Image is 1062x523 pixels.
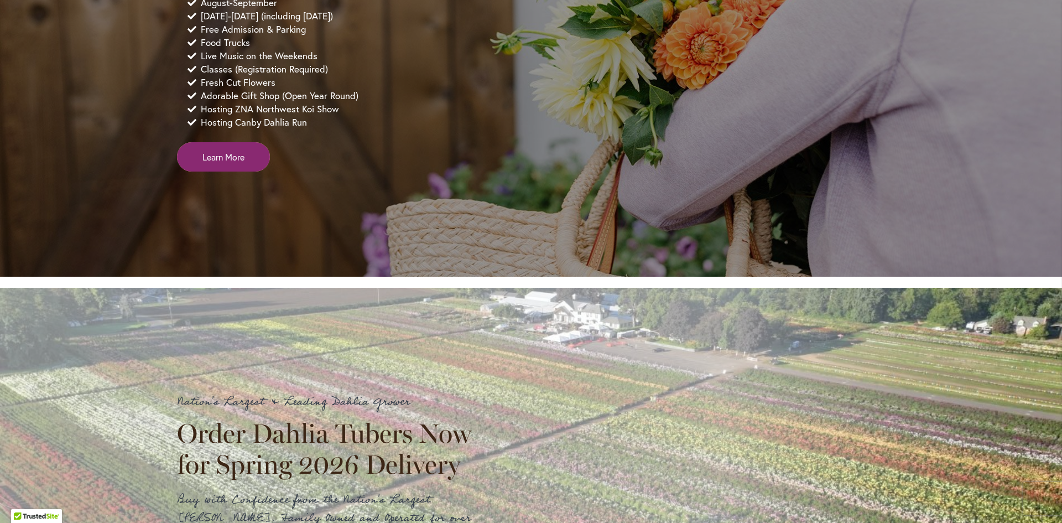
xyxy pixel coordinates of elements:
[201,36,250,49] span: Food Trucks
[201,102,339,116] span: Hosting ZNA Northwest Koi Show
[177,142,270,172] a: Learn More
[177,418,481,480] h2: Order Dahlia Tubers Now for Spring 2026 Delivery
[201,9,333,23] span: [DATE]-[DATE] (including [DATE])
[201,63,328,76] span: Classes (Registration Required)
[201,49,317,63] span: Live Music on the Weekends
[201,89,358,102] span: Adorable Gift Shop (Open Year Round)
[202,151,244,163] span: Learn More
[177,393,481,411] p: Nation's Largest & Leading Dahlia Grower
[201,23,306,36] span: Free Admission & Parking
[201,76,275,89] span: Fresh Cut Flowers
[201,116,307,129] span: Hosting Canby Dahlia Run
